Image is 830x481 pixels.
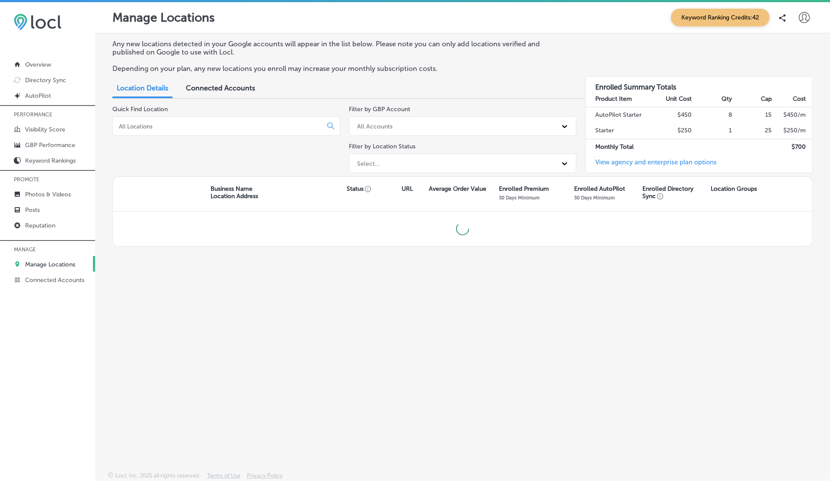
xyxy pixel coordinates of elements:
[357,160,380,167] div: Select...
[186,84,255,92] span: Connected Accounts
[112,106,168,113] label: Quick Find Location
[652,107,693,123] td: $450
[112,64,568,73] p: Depending on your plan, any new locations you enroll may increase your monthly subscription costs.
[349,143,415,150] label: Filter by Location Status
[652,123,693,139] td: $250
[402,185,413,192] p: URL
[25,261,75,268] p: Manage Locations
[595,95,632,103] strong: Product Item
[772,139,812,155] td: $ 700
[25,77,66,84] p: Directory Sync
[25,126,65,133] p: Visibility Score
[692,107,732,123] td: 8
[25,191,71,198] p: Photos & Videos
[574,195,615,201] p: 30 Days Minimum
[349,106,410,113] label: Filter by GBP Account
[117,84,168,92] span: Location Details
[25,276,84,284] p: Connected Accounts
[25,141,75,149] p: GBP Performance
[586,123,652,139] td: Starter
[586,139,652,155] td: Monthly Total
[732,107,773,123] td: 15
[25,61,51,68] p: Overview
[772,123,812,139] td: $ 250 /m
[25,92,51,99] p: AutoPilot
[347,185,401,192] p: Status
[586,107,652,123] td: AutoPilot Starter
[692,91,732,107] th: Qty
[574,185,625,192] p: Enrolled AutoPilot
[112,40,568,56] p: Any new locations detected in your Google accounts will appear in the list below. Please note you...
[25,222,55,229] p: Reputation
[499,195,539,201] p: 30 Days Minimum
[586,158,717,173] a: View agency and enterprise plan options
[112,10,215,25] p: Manage Locations
[671,9,769,26] span: Keyword Ranking Credits: 42
[586,77,813,91] h3: Enrolled Summary Totals
[25,157,76,164] p: Keyword Rankings
[357,122,393,130] div: All Accounts
[211,185,258,200] p: Business Name Location Address
[25,206,40,214] p: Posts
[118,122,320,130] input: All Locations
[115,472,201,479] p: Locl, Inc. 2025 all rights reserved.
[429,185,486,192] p: Average Order Value
[772,91,812,107] th: Cost
[14,13,61,30] img: 6efc1275baa40be7c98c3b36c6bfde44.png
[652,91,693,107] th: Unit Cost
[499,185,549,192] p: Enrolled Premium
[772,107,812,123] td: $ 450 /m
[732,91,773,107] th: Cap
[692,123,732,139] td: 1
[732,123,773,139] td: 25
[642,185,706,200] p: Enrolled Directory Sync
[711,185,757,192] p: Location Groups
